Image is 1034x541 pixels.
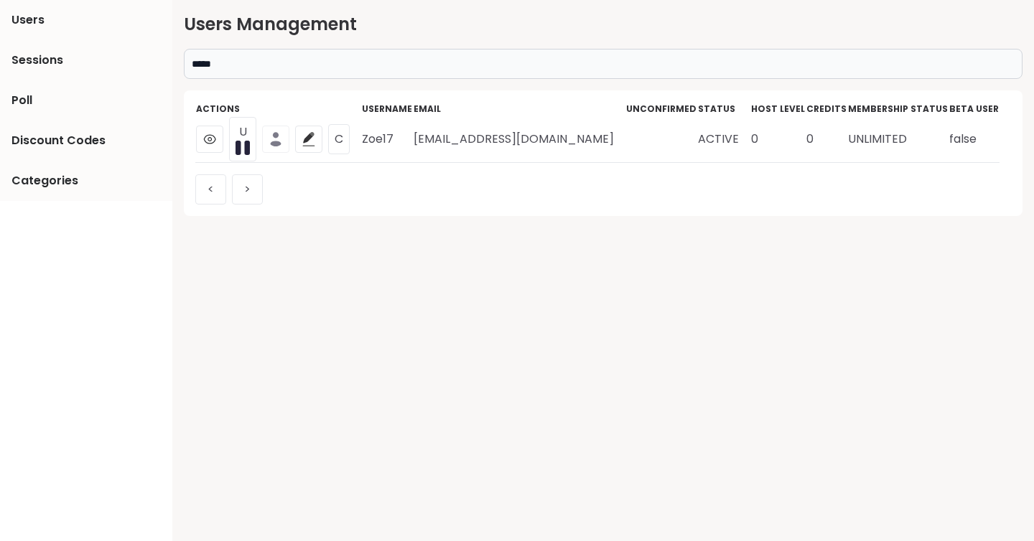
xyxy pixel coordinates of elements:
th: Status [697,102,750,116]
td: ACTIVE [697,116,750,163]
td: [EMAIL_ADDRESS][DOMAIN_NAME] [413,116,625,163]
th: Username [361,102,413,116]
td: UNLIMITED [847,116,949,163]
button: < [195,174,226,204]
th: credits [806,102,847,116]
h2: Users Management [184,11,1023,37]
th: Beta User [949,102,1000,116]
button: U [229,117,256,161]
span: Users [11,11,45,29]
button: C [328,124,350,154]
th: Host Level [750,102,806,116]
th: Unconfirmed [625,102,697,116]
th: Membership Status [847,102,949,116]
button: > [232,174,263,204]
td: Zoe17 [361,116,413,163]
span: Sessions [11,52,63,69]
span: Poll [11,92,32,109]
td: 0 [750,116,806,163]
span: Discount Codes [11,132,106,149]
td: false [949,116,1000,163]
th: Actions [195,102,361,116]
td: 0 [806,116,847,163]
span: Categories [11,172,78,189]
th: Email [413,102,625,116]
